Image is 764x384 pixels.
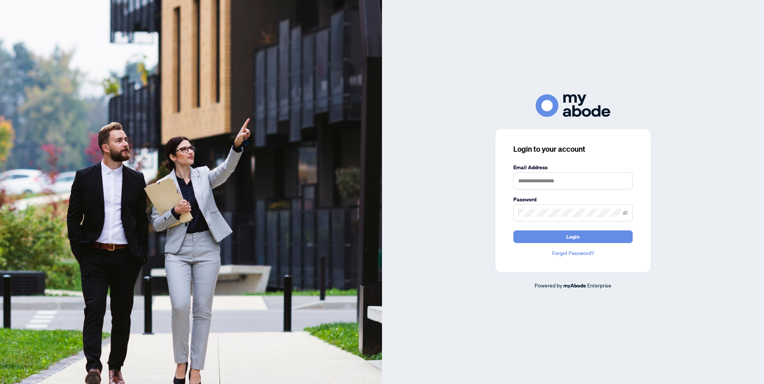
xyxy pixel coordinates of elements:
h3: Login to your account [513,144,633,154]
label: Password [513,195,633,204]
span: Powered by [535,282,562,289]
span: Enterprise [587,282,611,289]
button: Login [513,230,633,243]
span: Login [566,231,580,243]
span: eye-invisible [623,210,628,215]
a: myAbode [563,281,586,290]
a: Forgot Password? [513,249,633,257]
img: ma-logo [536,94,610,117]
label: Email Address [513,163,633,171]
